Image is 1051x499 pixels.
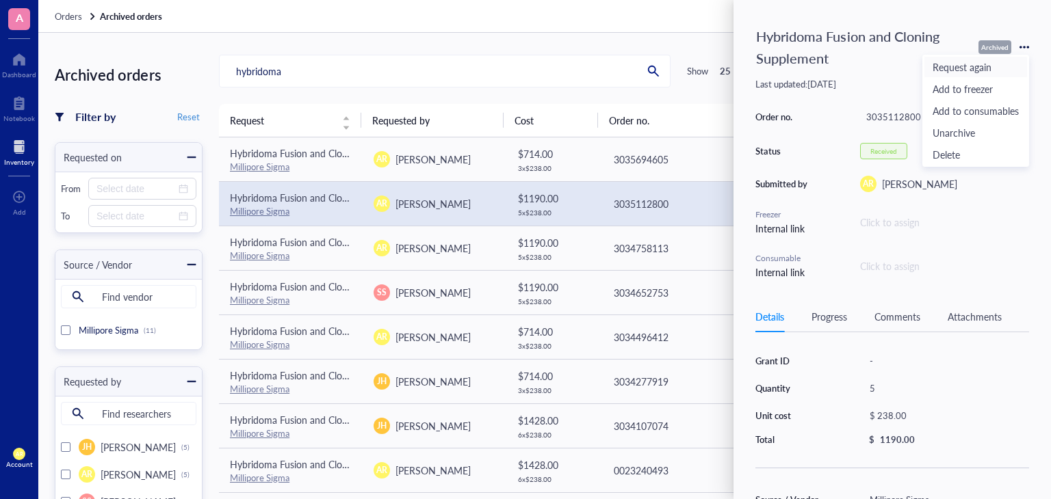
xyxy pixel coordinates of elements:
a: Dashboard [2,49,36,79]
div: Show [687,65,708,77]
a: Notebook [3,92,35,122]
div: Progress [812,309,847,324]
span: AR [863,178,874,190]
td: 3035694605 [601,137,745,182]
div: $ 238.00 [864,406,1024,425]
div: $ 1190.00 [518,280,591,295]
td: 3034652753 [601,270,745,314]
td: 3034107074 [601,403,745,448]
div: Source / Vendor [55,257,132,272]
a: Millipore Sigma [230,338,289,351]
span: [PERSON_NAME] [395,286,471,299]
span: JH [82,441,92,453]
div: 5 x $ 238.00 [518,297,591,306]
td: 3034496412 [601,314,745,359]
div: 3034277919 [614,374,734,389]
a: Millipore Sigma [230,427,289,440]
span: Unarchive [933,125,1019,140]
td: 3034758113 [601,226,745,270]
div: From [61,183,83,195]
div: Submitted by [755,178,810,190]
span: Hybridoma Fusion and Cloning Supplement [230,324,413,338]
div: 6 x $ 238.00 [518,475,591,483]
div: $ 714.00 [518,324,591,339]
span: AR [376,153,387,165]
div: Details [755,309,784,324]
div: Requested by [55,374,121,389]
div: 3035112800 [614,196,734,211]
div: Internal link [755,265,810,280]
div: (5) [181,470,190,478]
div: Archived orders [55,62,203,87]
div: Add [13,208,26,216]
div: $ 1428.00 [518,457,591,472]
span: Request again [933,59,1019,75]
div: Account [6,460,33,468]
div: $ 714.00 [518,368,591,383]
div: $ [869,433,874,446]
div: 5 [864,379,1029,398]
div: Grant ID [755,355,825,367]
div: Last updated: [DATE] [755,78,1029,90]
div: Comments [874,309,920,324]
div: Freezer [755,208,810,221]
div: 3 x $ 238.00 [518,164,591,172]
div: Internal link [755,221,810,236]
div: 0023240493 [614,463,734,478]
div: 3035112800 [860,107,1029,126]
div: Attachments [948,309,1002,324]
a: Millipore Sigma [230,160,289,173]
div: - [864,351,1029,370]
td: 3035112800 [601,181,745,226]
div: Click to assign [860,258,1029,273]
div: $ 714.00 [518,146,591,161]
a: Inventory [4,136,34,166]
th: Order no. [598,104,740,137]
div: Archived [978,40,1011,54]
span: A [16,9,23,26]
div: Hybridoma Fusion and Cloning Supplement [750,22,970,72]
th: Cost [504,104,599,137]
div: 3 x $ 238.00 [518,342,591,350]
div: Order no. [755,111,810,123]
div: 3035694605 [614,152,734,167]
div: Quantity [755,382,825,394]
div: Received [870,147,897,155]
div: $ 1428.00 [518,413,591,428]
span: SS [377,286,387,299]
input: Select date [96,208,176,224]
button: Reset [174,109,203,125]
span: [PERSON_NAME] [395,197,471,211]
div: Dashboard [2,70,36,79]
div: 3034107074 [614,418,734,433]
div: Consumable [755,252,810,265]
span: [PERSON_NAME] [101,468,176,481]
span: AR [376,331,387,343]
a: Millipore Sigma [230,249,289,262]
div: Notebook [3,114,35,122]
span: [PERSON_NAME] [882,177,957,191]
span: [PERSON_NAME] [395,419,471,433]
th: Request [219,104,361,137]
span: AR [376,464,387,476]
span: AR [81,468,92,481]
div: Filter by [75,108,116,126]
span: [PERSON_NAME] [395,330,471,344]
div: Requested on [55,150,122,165]
div: 6 x $ 238.00 [518,431,591,439]
div: $ 1190.00 [518,235,591,250]
span: Reset [177,111,200,123]
span: Hybridoma Fusion and Cloning Supplement [230,457,413,471]
a: Orders [55,10,97,23]
div: $ 1190.00 [518,191,591,206]
span: Request [230,113,334,128]
a: Millipore Sigma [230,382,289,395]
span: Hybridoma Fusion and Cloning Supplement [230,146,413,160]
a: Archived orders [100,10,165,23]
div: 5 x $ 238.00 [518,208,591,217]
span: [PERSON_NAME] [395,241,471,255]
div: 3 x $ 238.00 [518,386,591,394]
span: AR [16,450,23,457]
span: [PERSON_NAME] [101,440,176,454]
span: Hybridoma Fusion and Cloning Supplement [230,191,413,204]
